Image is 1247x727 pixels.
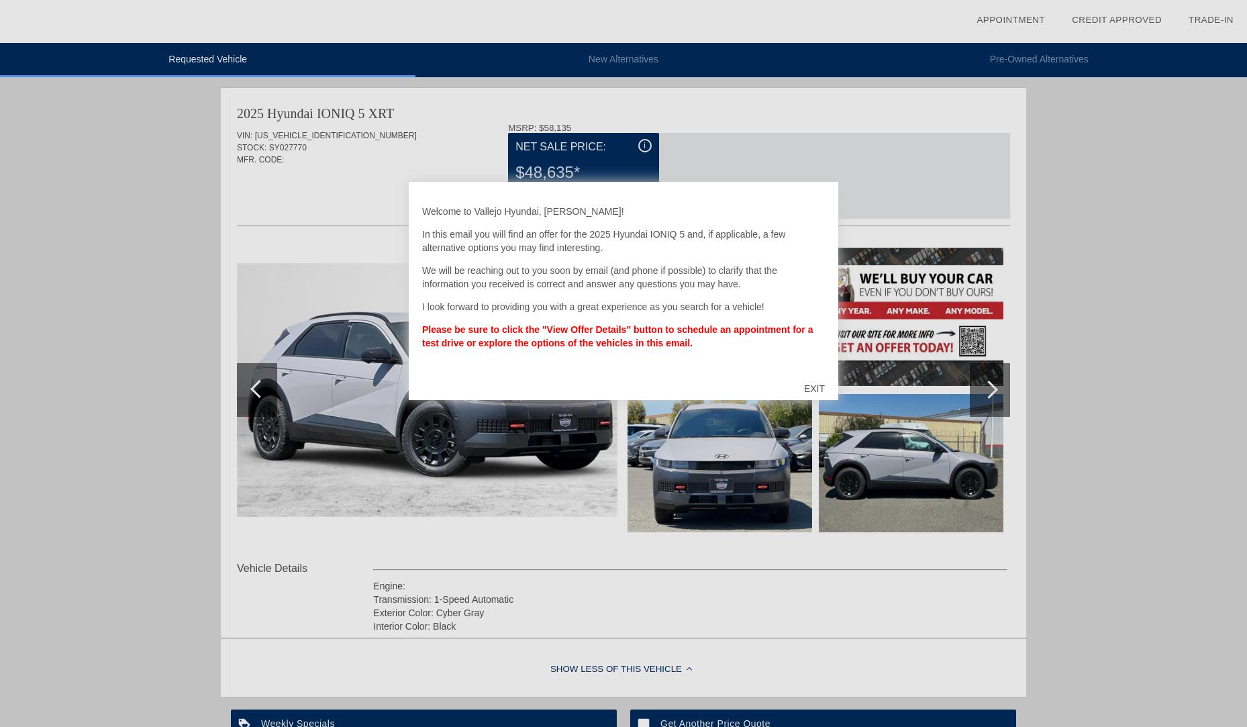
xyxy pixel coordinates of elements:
a: Credit Approved [1072,15,1162,25]
a: Trade-In [1189,15,1234,25]
strong: Please be sure to click the "View Offer Details" button to schedule an appointment for a test dri... [422,324,813,348]
div: EXIT [791,369,838,409]
p: We will be reaching out to you soon by email (and phone if possible) to clarify that the informat... [422,264,825,291]
p: In this email you will find an offer for the 2025 Hyundai IONIQ 5 and, if applicable, a few alter... [422,228,825,254]
a: Appointment [977,15,1045,25]
p: Welcome to Vallejo Hyundai, [PERSON_NAME]! [422,205,825,218]
p: I look forward to providing you with a great experience as you search for a vehicle! [422,300,825,313]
